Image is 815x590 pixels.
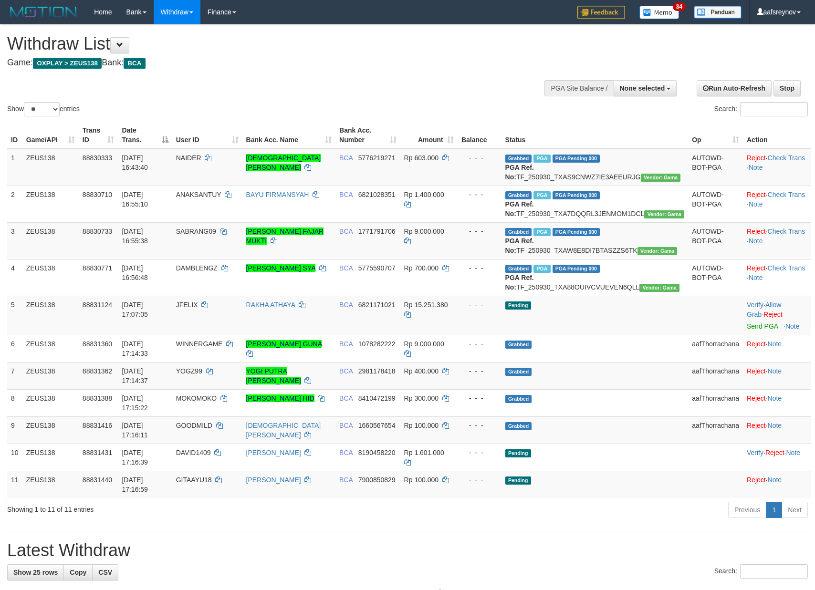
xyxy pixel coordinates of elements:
[176,476,212,484] span: GITAAYU18
[505,228,532,236] span: Grabbed
[79,122,118,149] th: Trans ID: activate to sort column ascending
[122,422,148,439] span: [DATE] 17:16:11
[83,367,112,375] span: 88831362
[7,149,22,186] td: 1
[773,80,801,96] a: Stop
[505,422,532,430] span: Grabbed
[404,191,444,198] span: Rp 1.400.000
[743,335,811,362] td: ·
[358,449,396,456] span: Copy 8190458220 to clipboard
[339,340,353,348] span: BCA
[124,58,145,69] span: BCA
[172,122,242,149] th: User ID: activate to sort column ascending
[637,247,678,255] span: Vendor URL: https://trx31.1velocity.biz
[639,284,679,292] span: Vendor URL: https://trx31.1velocity.biz
[339,191,353,198] span: BCA
[242,122,336,149] th: Bank Acc. Name: activate to sort column ascending
[553,265,600,273] span: PGA Pending
[502,186,689,222] td: TF_250930_TXA7DQQRL3JENMOM1DCL
[505,449,531,457] span: Pending
[505,368,532,376] span: Grabbed
[7,296,22,335] td: 5
[22,335,79,362] td: ZEUS138
[339,154,353,162] span: BCA
[688,416,743,444] td: aafThorrachana
[505,237,534,254] b: PGA Ref. No:
[358,422,396,429] span: Copy 1660567654 to clipboard
[63,564,93,580] a: Copy
[747,301,781,318] a: Allow Grab
[502,149,689,186] td: TF_250930_TXAS9CNWZ7IE3AEEURJG
[505,191,532,199] span: Grabbed
[461,227,498,236] div: - - -
[505,164,534,181] b: PGA Ref. No:
[533,228,550,236] span: Marked by aafsolysreylen
[458,122,502,149] th: Balance
[339,367,353,375] span: BCA
[763,311,783,318] a: Reject
[785,322,800,330] a: Note
[339,301,353,309] span: BCA
[688,259,743,296] td: AUTOWD-BOT-PGA
[461,300,498,310] div: - - -
[768,476,782,484] a: Note
[743,149,811,186] td: · ·
[358,394,396,402] span: Copy 8410472199 to clipboard
[743,259,811,296] td: · ·
[7,501,333,514] div: Showing 1 to 11 of 11 entries
[694,6,742,19] img: panduan.png
[688,362,743,389] td: aafThorrachana
[339,228,353,235] span: BCA
[747,449,763,456] a: Verify
[766,502,782,518] a: 1
[768,228,805,235] a: Check Trans
[505,301,531,310] span: Pending
[404,476,439,484] span: Rp 100.000
[688,186,743,222] td: AUTOWD-BOT-PGA
[768,191,805,198] a: Check Trans
[644,210,684,218] span: Vendor URL: https://trx31.1velocity.biz
[740,564,808,579] input: Search:
[614,80,677,96] button: None selected
[505,155,532,163] span: Grabbed
[740,102,808,116] input: Search:
[7,259,22,296] td: 4
[743,122,811,149] th: Action
[339,264,353,272] span: BCA
[83,228,112,235] span: 88830733
[176,191,221,198] span: ANAKSANTUY
[749,237,763,245] a: Note
[83,476,112,484] span: 88831440
[768,422,782,429] a: Note
[786,449,800,456] a: Note
[768,394,782,402] a: Note
[7,335,22,362] td: 6
[7,122,22,149] th: ID
[358,228,396,235] span: Copy 1771791706 to clipboard
[339,394,353,402] span: BCA
[358,264,396,272] span: Copy 5775590707 to clipboard
[714,102,808,116] label: Search:
[768,264,805,272] a: Check Trans
[246,154,321,171] a: [DEMOGRAPHIC_DATA][PERSON_NAME]
[743,389,811,416] td: ·
[768,340,782,348] a: Note
[404,394,439,402] span: Rp 300.000
[461,366,498,376] div: - - -
[641,174,681,182] span: Vendor URL: https://trx31.1velocity.biz
[92,564,118,580] a: CSV
[7,222,22,259] td: 3
[122,394,148,412] span: [DATE] 17:15:22
[505,341,532,349] span: Grabbed
[83,301,112,309] span: 88831124
[577,6,625,19] img: Feedback.jpg
[743,222,811,259] td: · ·
[404,449,444,456] span: Rp 1.601.000
[98,569,112,576] span: CSV
[7,102,80,116] label: Show entries
[122,340,148,357] span: [DATE] 17:14:33
[404,228,444,235] span: Rp 9.000.000
[404,422,439,429] span: Rp 100.000
[505,200,534,217] b: PGA Ref. No:
[7,389,22,416] td: 8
